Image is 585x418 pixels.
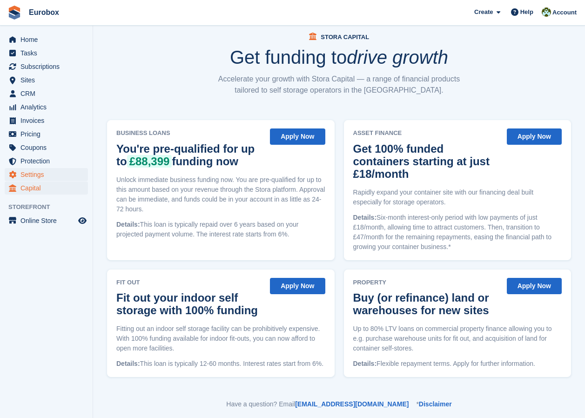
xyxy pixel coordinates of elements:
[5,155,88,168] a: menu
[353,359,562,369] p: Flexible repayment terms. Apply for further information.
[474,7,493,17] span: Create
[116,324,325,353] p: Fitting out an indoor self storage facility can be prohibitively expensive. With 100% funding ava...
[270,278,325,294] button: Apply Now
[5,182,88,195] a: menu
[353,188,562,207] p: Rapidly expand your container site with our financing deal built especially for storage operators.
[353,214,377,221] span: Details:
[20,155,76,168] span: Protection
[5,141,88,154] a: menu
[520,7,533,17] span: Help
[5,101,88,114] a: menu
[507,278,562,294] button: Apply Now
[116,221,140,228] span: Details:
[116,128,264,138] span: Business Loans
[20,101,76,114] span: Analytics
[542,7,551,17] img: Lorna Russell
[20,74,76,87] span: Sites
[127,155,172,168] span: £88,399
[353,128,501,138] span: Asset Finance
[20,141,76,154] span: Coupons
[20,60,76,73] span: Subscriptions
[20,87,76,100] span: CRM
[20,47,76,60] span: Tasks
[8,202,93,212] span: Storefront
[5,128,88,141] a: menu
[107,399,571,409] p: Have a question? Email *
[5,114,88,127] a: menu
[5,214,88,227] a: menu
[214,74,465,96] p: Accelerate your growth with Stora Capital — a range of financial products tailored to self storag...
[5,168,88,181] a: menu
[116,360,140,367] span: Details:
[77,215,88,226] a: Preview store
[507,128,562,145] button: Apply Now
[295,400,409,408] a: [EMAIL_ADDRESS][DOMAIN_NAME]
[347,47,448,67] i: drive growth
[5,87,88,100] a: menu
[7,6,21,20] img: stora-icon-8386f47178a22dfd0bd8f6a31ec36ba5ce8667c1dd55bd0f319d3a0aa187defe.svg
[353,278,501,287] span: Property
[270,128,325,145] button: Apply Now
[116,175,325,214] p: Unlock immediate business funding now. You are pre-qualified for up to this amount based on your ...
[20,114,76,127] span: Invoices
[353,213,562,252] p: Six-month interest-only period with low payments of just £18/month, allowing time to attract cust...
[116,291,260,317] h2: Fit out your indoor self storage with 100% funding
[116,220,325,239] p: This loan is typically repaid over 6 years based on your projected payment volume. The interest r...
[20,168,76,181] span: Settings
[419,400,452,408] a: Disclaimer
[20,33,76,46] span: Home
[20,182,76,195] span: Capital
[353,142,497,180] h2: Get 100% funded containers starting at just £18/month
[5,74,88,87] a: menu
[5,60,88,73] a: menu
[25,5,63,20] a: Eurobox
[116,278,264,287] span: Fit Out
[5,33,88,46] a: menu
[116,142,260,168] h2: You're pre-qualified for up to funding now
[20,128,76,141] span: Pricing
[353,324,562,353] p: Up to 80% LTV loans on commercial property finance allowing you to e.g. purchase warehouse units ...
[230,48,448,67] h1: Get funding to
[552,8,577,17] span: Account
[353,291,497,317] h2: Buy (or refinance) land or warehouses for new sites
[116,359,325,369] p: This loan is typically 12-60 months. Interest rates start from 6%.
[321,34,369,40] span: Stora Capital
[20,214,76,227] span: Online Store
[5,47,88,60] a: menu
[353,360,377,367] span: Details:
